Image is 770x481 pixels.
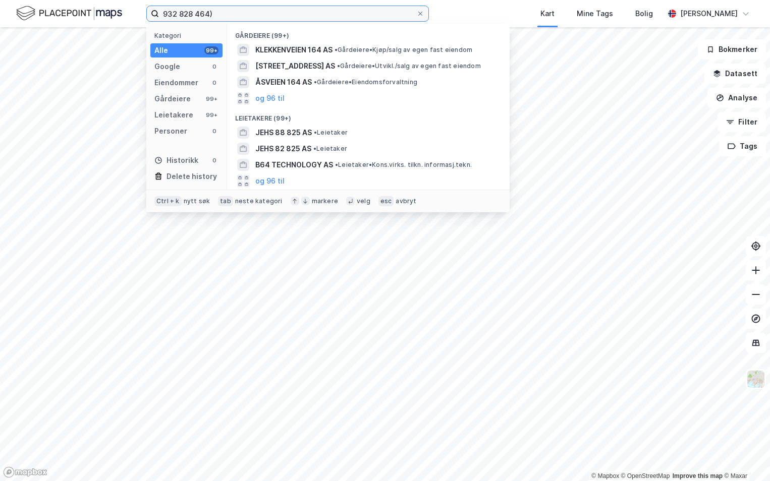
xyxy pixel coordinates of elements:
[621,472,670,479] a: OpenStreetMap
[718,112,766,132] button: Filter
[154,61,180,73] div: Google
[154,196,182,206] div: Ctrl + k
[312,197,338,205] div: markere
[184,197,210,205] div: nytt søk
[255,143,311,155] span: JEHS 82 825 AS
[746,370,765,389] img: Z
[313,145,347,153] span: Leietaker
[154,93,191,105] div: Gårdeiere
[210,127,218,135] div: 0
[154,125,187,137] div: Personer
[255,159,333,171] span: B64 TECHNOLOGY AS
[235,197,283,205] div: neste kategori
[167,170,217,183] div: Delete history
[255,60,335,72] span: [STREET_ADDRESS] AS
[16,5,122,22] img: logo.f888ab2527a4732fd821a326f86c7f29.svg
[154,154,198,166] div: Historikk
[540,8,555,20] div: Kart
[314,129,317,136] span: •
[255,127,312,139] span: JEHS 88 825 AS
[704,64,766,84] button: Datasett
[227,24,510,42] div: Gårdeiere (99+)
[255,175,285,187] button: og 96 til
[335,161,472,169] span: Leietaker • Kons.virks. tilkn. informasj.tekn.
[335,46,472,54] span: Gårdeiere • Kjøp/salg av egen fast eiendom
[154,77,198,89] div: Eiendommer
[3,466,47,478] a: Mapbox homepage
[227,106,510,125] div: Leietakere (99+)
[154,32,223,39] div: Kategori
[719,136,766,156] button: Tags
[591,472,619,479] a: Mapbox
[314,129,348,137] span: Leietaker
[154,109,193,121] div: Leietakere
[210,156,218,164] div: 0
[204,95,218,103] div: 99+
[577,8,613,20] div: Mine Tags
[357,197,370,205] div: velg
[154,44,168,56] div: Alle
[720,433,770,481] iframe: Chat Widget
[255,92,285,104] button: og 96 til
[680,8,738,20] div: [PERSON_NAME]
[698,39,766,59] button: Bokmerker
[159,6,416,21] input: Søk på adresse, matrikkel, gårdeiere, leietakere eller personer
[218,196,233,206] div: tab
[337,62,340,70] span: •
[210,79,218,87] div: 0
[337,62,481,70] span: Gårdeiere • Utvikl./salg av egen fast eiendom
[210,63,218,71] div: 0
[335,46,338,53] span: •
[635,8,653,20] div: Bolig
[314,78,317,86] span: •
[314,78,417,86] span: Gårdeiere • Eiendomsforvaltning
[255,44,333,56] span: KLEKKENVEIEN 164 AS
[707,88,766,108] button: Analyse
[673,472,723,479] a: Improve this map
[378,196,394,206] div: esc
[396,197,416,205] div: avbryt
[204,111,218,119] div: 99+
[313,145,316,152] span: •
[255,76,312,88] span: ÅSVEIEN 164 AS
[204,46,218,54] div: 99+
[335,161,338,168] span: •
